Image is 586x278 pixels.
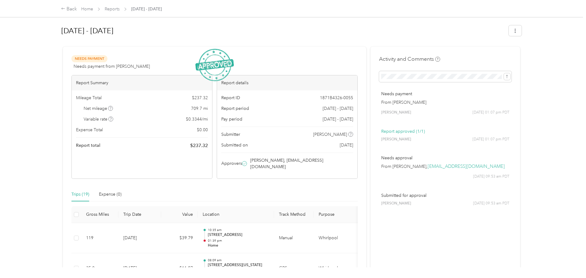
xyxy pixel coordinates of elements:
span: 1871B4326-0055 [320,95,353,101]
a: [EMAIL_ADDRESS][DOMAIN_NAME] [428,164,505,169]
p: 08:09 am [208,258,269,262]
p: [STREET_ADDRESS] [208,232,269,238]
td: Manual [274,223,314,254]
span: $ 0.00 [197,127,208,133]
span: Pay period [221,116,242,122]
span: $ 0.3344 / mi [186,116,208,122]
p: Home [208,243,269,248]
span: [DATE] - [DATE] [131,6,162,12]
div: Report details [217,75,357,90]
span: Submitted on [221,142,248,148]
span: $ 237.32 [192,95,208,101]
div: Trips (19) [71,191,89,198]
span: [DATE] 01:07 pm PDT [472,137,509,142]
td: 119 [81,223,118,254]
span: Approvers [221,160,242,167]
td: $39.79 [161,223,198,254]
a: Reports [105,6,120,12]
a: Home [81,6,93,12]
span: 709.7 mi [191,105,208,112]
div: Expense (0) [99,191,121,198]
p: From [PERSON_NAME], [381,163,509,170]
span: Net mileage [84,105,113,112]
span: Report ID [221,95,240,101]
span: [PERSON_NAME] [381,110,411,115]
div: Back [61,5,77,13]
p: From [PERSON_NAME] [381,99,509,106]
td: [DATE] [118,223,161,254]
iframe: Everlance-gr Chat Button Frame [552,244,586,278]
th: Track Method [274,206,314,223]
span: [PERSON_NAME] [381,137,411,142]
span: Needs payment from [PERSON_NAME] [74,63,150,70]
h1: Jul 1 - 31, 2025 [61,23,505,38]
th: Location [198,206,274,223]
h4: Activity and Comments [379,55,440,63]
th: Value [161,206,198,223]
span: [DATE] - [DATE] [323,116,353,122]
span: Submitter [221,131,240,138]
span: Mileage Total [76,95,102,101]
p: 10:35 am [208,228,269,232]
span: [DATE] [340,142,353,148]
div: Report Summary [72,75,212,90]
td: Whirlpool [314,223,360,254]
span: Variable rate [84,116,114,122]
span: Needs Payment [71,55,107,62]
p: Needs payment [381,91,509,97]
p: Needs approval [381,155,509,161]
p: [STREET_ADDRESS][US_STATE] [208,262,269,268]
span: [DATE] 09:53 am PDT [473,174,509,179]
img: ApprovedStamp [195,49,234,81]
span: Expense Total [76,127,103,133]
span: [DATE] 01:07 pm PDT [472,110,509,115]
span: [PERSON_NAME] [313,131,347,138]
th: Trip Date [118,206,161,223]
th: Gross Miles [81,206,118,223]
th: Purpose [314,206,360,223]
p: Report approved (1/1) [381,128,509,135]
span: [DATE] 09:53 am PDT [473,201,509,206]
span: Report total [76,142,100,149]
span: [DATE] - [DATE] [323,105,353,112]
p: 01:39 pm [208,239,269,243]
span: [PERSON_NAME] [381,201,411,206]
p: Submitted for approval [381,192,509,199]
span: $ 237.32 [190,142,208,149]
span: [PERSON_NAME], [EMAIL_ADDRESS][DOMAIN_NAME] [250,157,352,170]
span: Report period [221,105,249,112]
